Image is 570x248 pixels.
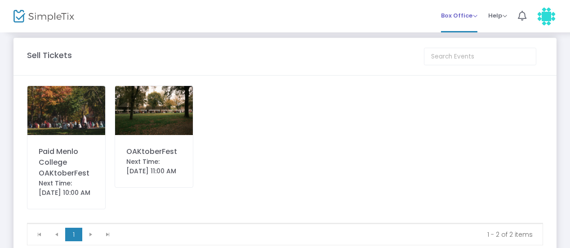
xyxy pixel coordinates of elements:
[27,49,72,61] m-panel-title: Sell Tickets
[441,11,477,20] span: Box Office
[424,48,536,65] input: Search Events
[115,86,193,135] img: 638937452032480813.png
[65,228,82,241] span: Page 1
[126,146,182,157] div: OAKtoberFest
[126,157,182,176] div: Next Time: [DATE] 11:00 AM
[27,86,105,135] img: 638944248073871967.png
[123,230,533,239] kendo-pager-info: 1 - 2 of 2 items
[488,11,507,20] span: Help
[39,179,94,198] div: Next Time: [DATE] 10:00 AM
[39,146,94,179] div: Paid Menlo College OAKtoberFest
